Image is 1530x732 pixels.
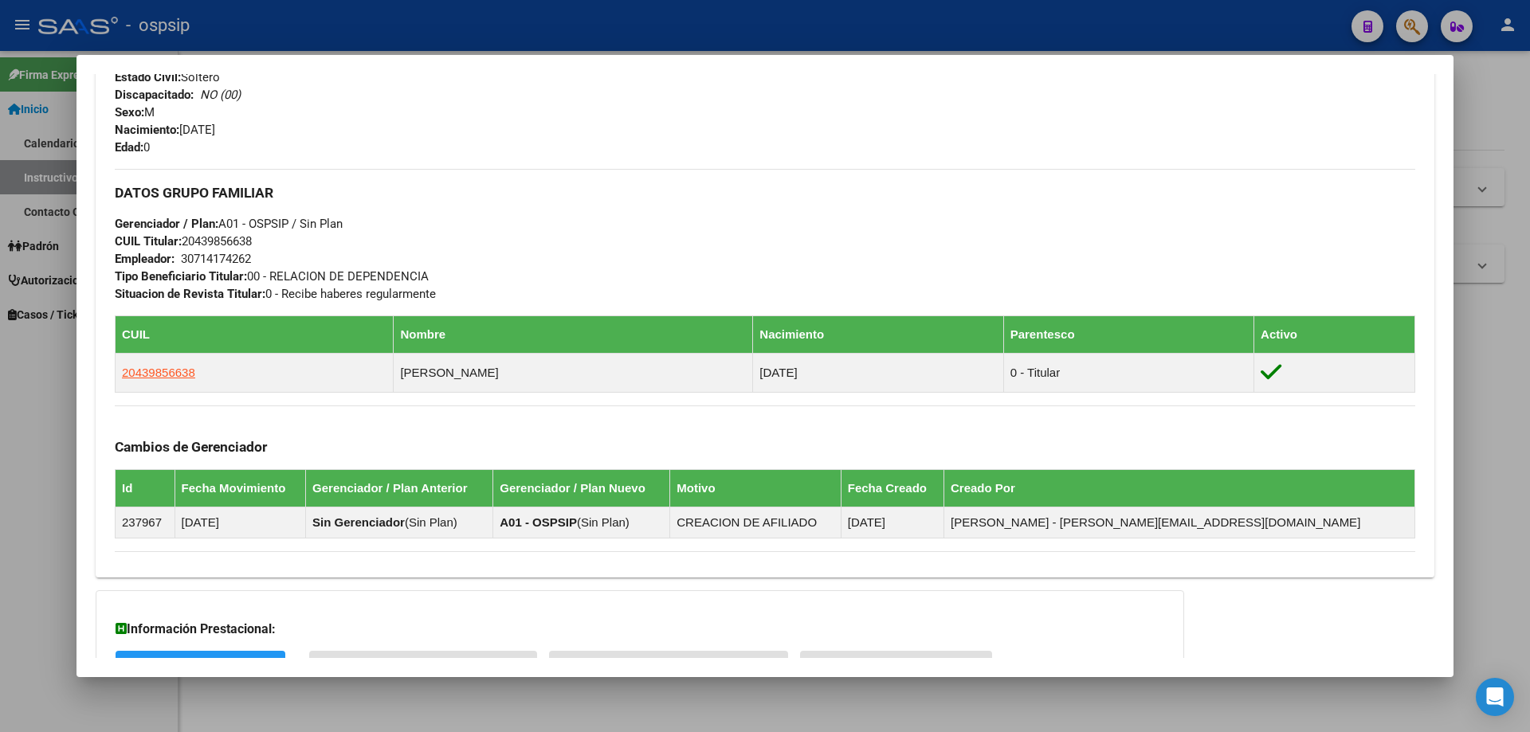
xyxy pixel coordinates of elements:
div: Open Intercom Messenger [1476,678,1514,716]
td: ( ) [306,507,493,538]
button: Prestaciones Auditadas [800,651,992,680]
td: ( ) [493,507,670,538]
th: Gerenciador / Plan Anterior [306,470,493,507]
h3: Cambios de Gerenciador [115,438,1415,456]
button: Sin Certificado Discapacidad [309,651,537,680]
span: [DATE] [115,123,215,137]
th: Creado Por [944,470,1415,507]
strong: Tipo Beneficiario Titular: [115,269,247,284]
span: Sin Plan [409,515,453,529]
th: Nombre [394,316,753,354]
span: Soltero [115,70,220,84]
button: SUR / SURGE / INTEGR. [116,651,285,680]
span: M [115,105,155,119]
td: [DATE] [841,507,943,538]
h3: DATOS GRUPO FAMILIAR [115,184,1415,202]
td: CREACION DE AFILIADO [670,507,841,538]
th: Activo [1254,316,1415,354]
td: 237967 [116,507,175,538]
strong: Situacion de Revista Titular: [115,287,265,301]
th: Fecha Movimiento [175,470,305,507]
span: Sin Plan [581,515,626,529]
strong: A01 - OSPSIP [500,515,577,529]
th: Nacimiento [753,316,1003,354]
th: Id [116,470,175,507]
strong: Discapacitado: [115,88,194,102]
th: Motivo [670,470,841,507]
span: 20439856638 [115,234,252,249]
th: Fecha Creado [841,470,943,507]
strong: Nacimiento: [115,123,179,137]
th: CUIL [116,316,394,354]
span: A01 - OSPSIP / Sin Plan [115,217,343,231]
span: 0 - Recibe haberes regularmente [115,287,436,301]
i: NO (00) [200,88,241,102]
strong: Sexo: [115,105,144,119]
span: 0 [115,140,150,155]
strong: Sin Gerenciador [312,515,405,529]
td: 0 - Titular [1003,354,1253,393]
th: Gerenciador / Plan Nuevo [493,470,670,507]
td: [PERSON_NAME] [394,354,753,393]
strong: CUIL Titular: [115,234,182,249]
strong: Empleador: [115,252,175,266]
span: 20439856638 [122,366,195,379]
div: 30714174262 [181,250,251,268]
strong: Gerenciador / Plan: [115,217,218,231]
td: [DATE] [175,507,305,538]
td: [DATE] [753,354,1003,393]
span: 00 - RELACION DE DEPENDENCIA [115,269,429,284]
h3: Información Prestacional: [116,620,1164,639]
td: [PERSON_NAME] - [PERSON_NAME][EMAIL_ADDRESS][DOMAIN_NAME] [944,507,1415,538]
th: Parentesco [1003,316,1253,354]
strong: Estado Civil: [115,70,181,84]
button: Not. Internacion / Censo Hosp. [549,651,788,680]
strong: Edad: [115,140,143,155]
